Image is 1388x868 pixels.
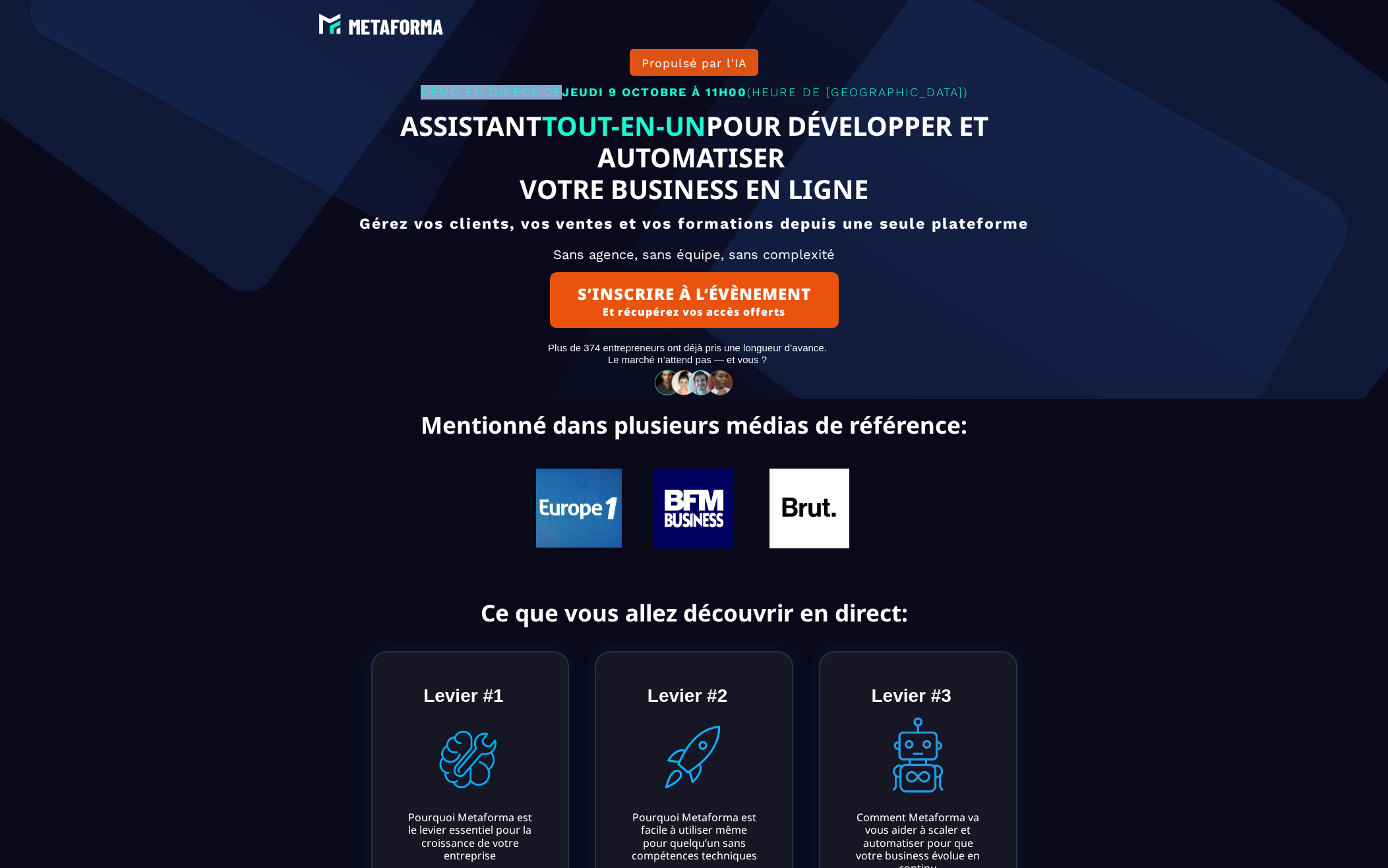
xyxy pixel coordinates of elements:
img: 7855a750c2a90cff45b22efec585ac75_9C77A67D-99AA-47C6-92F1-D3122C73E2E3.png [648,713,740,805]
img: 32586e8465b4242308ef789b458fc82f_community-people.png [651,369,738,396]
text: Mentionné dans plusieurs médias de référence: [20,411,1368,442]
text: Pourquoi Metaforma est facile à utiliser même pour quelqu’un sans compétences techniques [628,808,760,865]
b: Gérez vos clients, vos ventes et vos formations depuis une seule plateforme [359,215,1029,233]
text: Plus de 374 entrepreneurs ont déjà pris une longueur d’avance. Le marché n’attend pas — et vous ? [279,339,1097,369]
text: Pourquoi Metaforma est le levier essentiel pour la croissance de votre entreprise [404,808,537,865]
img: 1d3fc4a091ef8b41c79d0fb4c4bd3f35_D0A26184-220D-4C06-96EB-B2CDB567F1BB.png [424,713,516,805]
span: JEUDI 9 OCTOBRE À 11H00 [562,85,747,99]
text: ASSISTANT POUR DÉVELOPPER ET AUTOMATISER VOTRE BUSINESS EN LIGNE [352,107,1036,208]
text: Levier #1 [420,682,506,710]
button: S’INSCRIRE À L’ÉVÈNEMENTEt récupérez vos accès offerts [550,272,839,328]
text: Levier #2 [644,682,731,710]
img: e6894688e7183536f91f6cf1769eef69_LOGO_BLANC.png [315,10,447,39]
p: DÉMO EN DIRECT CE (HEURE DE [GEOGRAPHIC_DATA]) [292,82,1097,103]
img: b7f71f5504ea002da3ba733e1ad0b0f6_119.jpg [654,469,734,548]
text: Levier #3 [868,682,954,710]
img: 704b97603b3d89ec847c04719d9c8fae_221.jpg [769,469,849,548]
img: 0554b7621dbcc23f00e47a6d4a67910b_Capture_d%E2%80%99e%CC%81cran_2025-06-07_a%CC%80_08.10.48.png [536,469,622,548]
button: Propulsé par l'IA [630,49,758,76]
h2: Sans agence, sans équipe, sans complexité [292,240,1097,269]
text: Ce que vous allez découvrir en direct: [20,597,1368,631]
img: d4a267b17fc6e0ef114dc0b8481fbdda_E2C8B7EC-D681-4D32-9C9E-9B9A6C7BD6DF.png [872,713,964,805]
